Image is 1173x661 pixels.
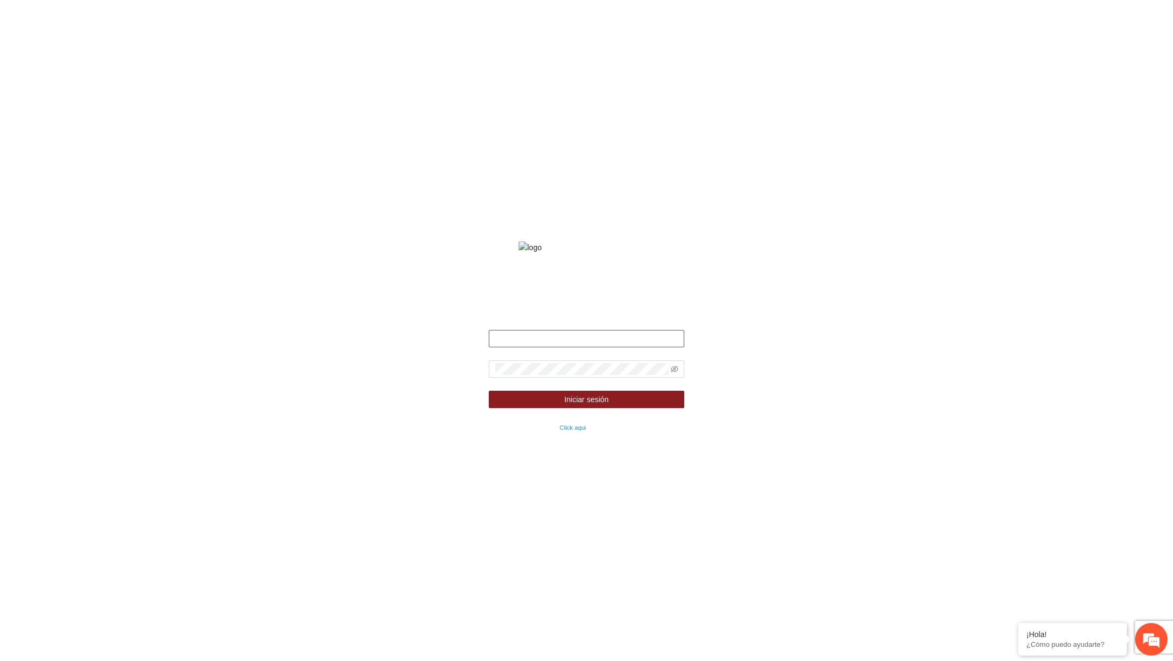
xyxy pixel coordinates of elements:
[1026,630,1119,639] div: ¡Hola!
[1026,640,1119,649] p: ¿Cómo puedo ayudarte?
[489,424,586,431] small: ¿Olvidaste tu contraseña?
[489,391,684,408] button: Iniciar sesión
[564,393,609,405] span: Iniciar sesión
[479,269,694,301] strong: Fondo de financiamiento de proyectos para la prevención y fortalecimiento de instituciones de seg...
[560,424,586,431] a: Click aqui
[519,241,654,253] img: logo
[566,312,607,321] strong: Bienvenido
[671,365,678,373] span: eye-invisible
